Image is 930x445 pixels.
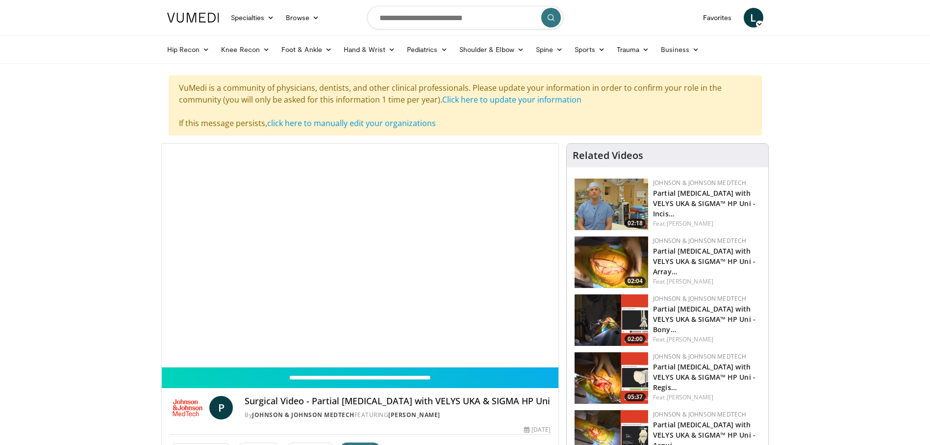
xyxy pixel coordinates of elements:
span: 02:04 [625,277,646,286]
a: P [209,396,233,419]
a: 02:04 [575,236,648,288]
a: Partial [MEDICAL_DATA] with VELYS UKA & SIGMA™ HP Uni - Regis… [653,362,755,392]
a: 02:00 [575,294,648,346]
a: [PERSON_NAME] [388,411,440,419]
a: Business [655,40,705,59]
a: Trauma [611,40,655,59]
input: Search topics, interventions [367,6,563,29]
a: Browse [280,8,325,27]
a: Johnson & Johnson MedTech [653,236,746,245]
div: By FEATURING [245,411,551,419]
a: [PERSON_NAME] [667,219,713,228]
a: Knee Recon [215,40,276,59]
div: VuMedi is a community of physicians, dentists, and other clinical professionals. Please update yo... [169,76,762,135]
img: VuMedi Logo [167,13,219,23]
h4: Surgical Video - Partial [MEDICAL_DATA] with VELYS UKA & SIGMA HP Uni [245,396,551,407]
a: Pediatrics [401,40,453,59]
span: 02:00 [625,335,646,343]
a: L [744,8,763,27]
a: Johnson & Johnson MedTech [252,411,354,419]
a: Partial [MEDICAL_DATA] with VELYS UKA & SIGMA™ HP Uni - Array… [653,246,755,276]
img: a774e0b8-2510-427c-a800-81b67bfb6776.png.150x105_q85_crop-smart_upscale.png [575,352,648,404]
img: 10880183-925c-4d1d-aa73-511a6d8478f5.png.150x105_q85_crop-smart_upscale.png [575,294,648,346]
a: 02:18 [575,179,648,230]
video-js: Video Player [162,144,559,367]
a: Sports [569,40,611,59]
a: [PERSON_NAME] [667,335,713,343]
div: Feat. [653,393,760,402]
img: 54cbb26e-ac4b-4a39-a481-95817778ae11.png.150x105_q85_crop-smart_upscale.png [575,179,648,230]
a: Johnson & Johnson MedTech [653,352,746,361]
a: Click here to update your information [442,94,581,105]
div: [DATE] [524,425,551,434]
a: Foot & Ankle [276,40,338,59]
a: [PERSON_NAME] [667,277,713,286]
span: 05:37 [625,393,646,401]
h4: Related Videos [573,150,643,161]
a: Partial [MEDICAL_DATA] with VELYS UKA & SIGMA™ HP Uni - Bony… [653,304,755,334]
img: de91269e-dc9f-44d3-9315-4c54a60fc0f6.png.150x105_q85_crop-smart_upscale.png [575,236,648,288]
div: Feat. [653,335,760,344]
div: Feat. [653,277,760,286]
a: Johnson & Johnson MedTech [653,294,746,303]
a: Spine [530,40,569,59]
a: Favorites [697,8,738,27]
a: 05:37 [575,352,648,404]
span: 02:18 [625,219,646,228]
a: Specialties [225,8,280,27]
div: Feat. [653,219,760,228]
a: Hip Recon [161,40,216,59]
a: click here to manually edit your organizations [267,118,436,129]
a: Johnson & Johnson MedTech [653,410,746,419]
a: Partial [MEDICAL_DATA] with VELYS UKA & SIGMA™ HP Uni - Incis… [653,188,755,218]
a: Shoulder & Elbow [453,40,530,59]
a: Hand & Wrist [338,40,401,59]
a: [PERSON_NAME] [667,393,713,401]
a: Johnson & Johnson MedTech [653,179,746,187]
img: Johnson & Johnson MedTech [170,396,206,419]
